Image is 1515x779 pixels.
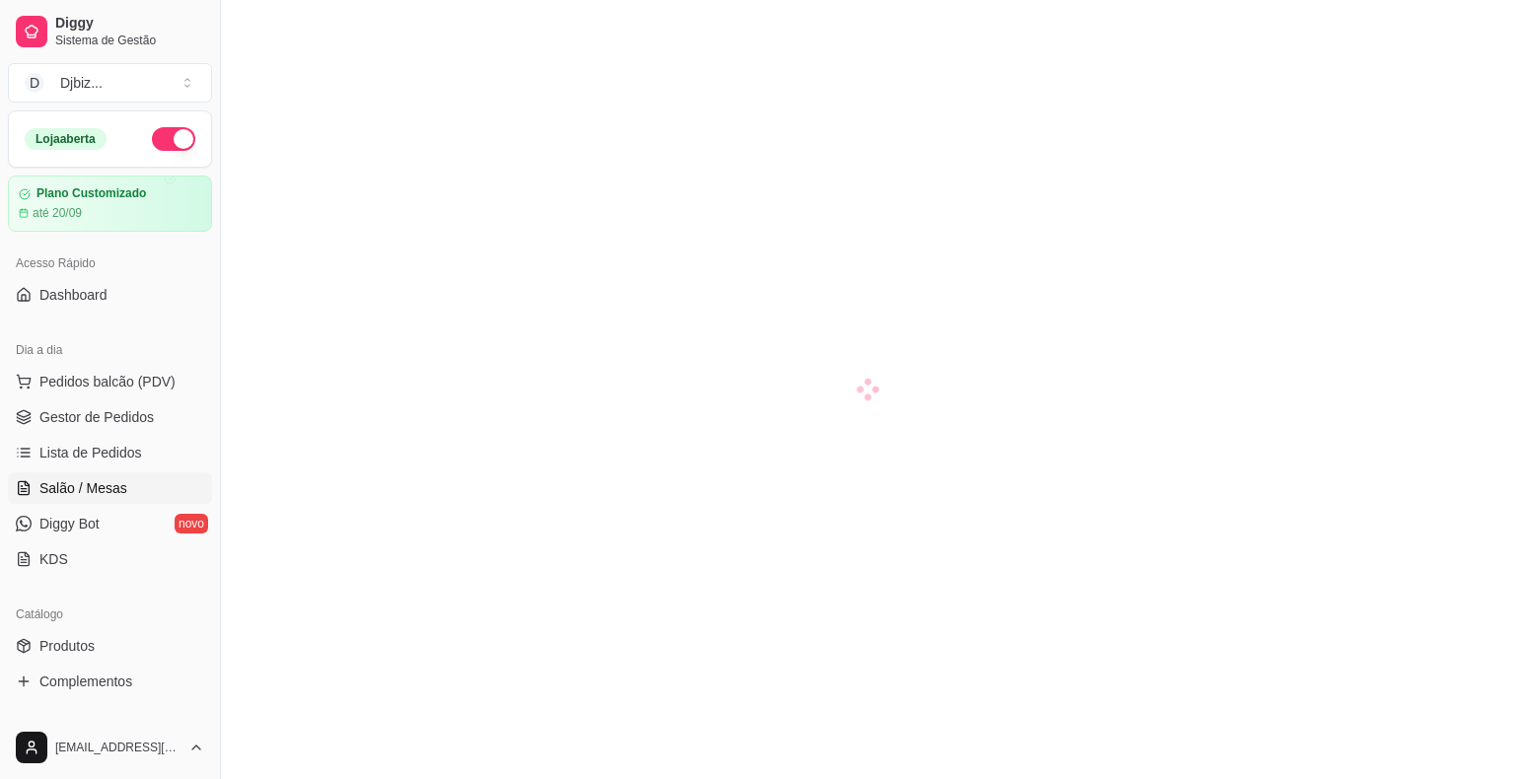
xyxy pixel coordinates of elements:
[60,73,103,93] div: Djbiz ...
[8,630,212,662] a: Produtos
[55,740,180,755] span: [EMAIL_ADDRESS][DOMAIN_NAME]
[8,279,212,311] a: Dashboard
[25,73,44,93] span: D
[8,508,212,539] a: Diggy Botnovo
[39,636,95,656] span: Produtos
[39,672,132,691] span: Complementos
[39,407,154,427] span: Gestor de Pedidos
[39,549,68,569] span: KDS
[25,128,107,150] div: Loja aberta
[8,666,212,697] a: Complementos
[8,176,212,232] a: Plano Customizadoaté 20/09
[8,248,212,279] div: Acesso Rápido
[8,366,212,397] button: Pedidos balcão (PDV)
[33,205,82,221] article: até 20/09
[8,8,212,55] a: DiggySistema de Gestão
[39,514,100,533] span: Diggy Bot
[55,15,204,33] span: Diggy
[36,186,146,201] article: Plano Customizado
[39,285,108,305] span: Dashboard
[152,127,195,151] button: Alterar Status
[8,599,212,630] div: Catálogo
[8,543,212,575] a: KDS
[8,724,212,771] button: [EMAIL_ADDRESS][DOMAIN_NAME]
[8,437,212,468] a: Lista de Pedidos
[55,33,204,48] span: Sistema de Gestão
[39,372,176,391] span: Pedidos balcão (PDV)
[8,472,212,504] a: Salão / Mesas
[39,478,127,498] span: Salão / Mesas
[8,334,212,366] div: Dia a dia
[8,401,212,433] a: Gestor de Pedidos
[8,63,212,103] button: Select a team
[39,443,142,462] span: Lista de Pedidos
